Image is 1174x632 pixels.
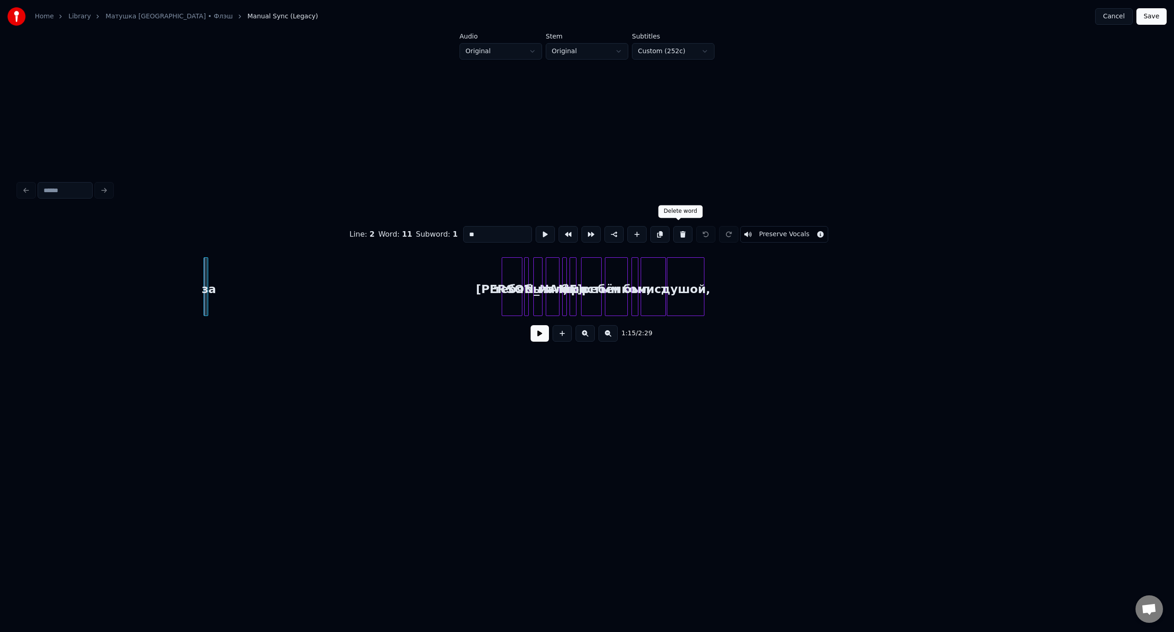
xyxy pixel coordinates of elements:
button: Toggle [740,226,828,243]
span: 2:29 [638,329,652,338]
button: Save [1136,8,1167,25]
span: Manual Sync (Legacy) [248,12,318,21]
a: Home [35,12,54,21]
a: Матушка [GEOGRAPHIC_DATA] • Флэш [105,12,233,21]
label: Audio [460,33,542,39]
span: 11 [402,230,412,238]
label: Subtitles [632,33,714,39]
div: Line : [349,229,375,240]
label: Stem [546,33,628,39]
nav: breadcrumb [35,12,318,21]
div: Word : [378,229,412,240]
span: 2 [370,230,375,238]
div: / [621,329,643,338]
div: Open chat [1135,595,1163,623]
button: Cancel [1095,8,1132,25]
span: 1 [453,230,458,238]
span: 1:15 [621,329,636,338]
img: youka [7,7,26,26]
div: Delete word [664,208,697,215]
div: Subword : [416,229,458,240]
a: Library [68,12,91,21]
